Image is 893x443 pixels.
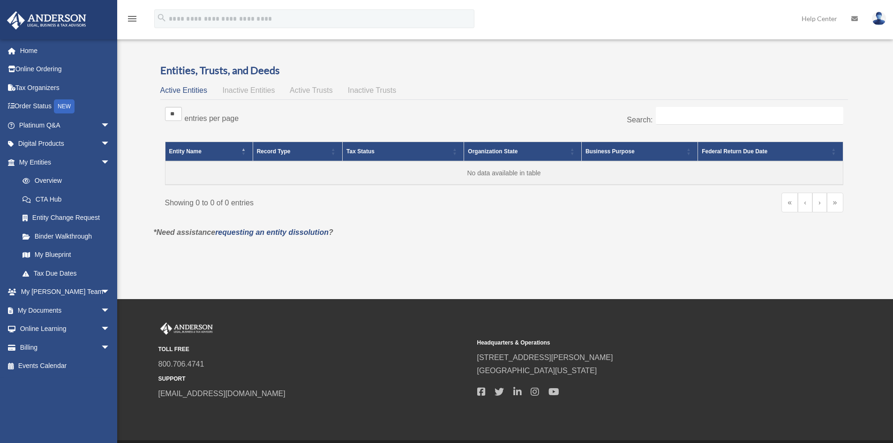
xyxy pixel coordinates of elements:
a: [GEOGRAPHIC_DATA][US_STATE] [477,367,597,375]
a: Order StatusNEW [7,97,124,116]
small: TOLL FREE [158,345,471,354]
a: Overview [13,172,115,190]
a: Home [7,41,124,60]
a: [STREET_ADDRESS][PERSON_NAME] [477,353,613,361]
a: Platinum Q&Aarrow_drop_down [7,116,124,135]
a: Last [827,193,843,212]
div: Showing 0 to 0 of 0 entries [165,193,497,210]
td: No data available in table [165,161,843,185]
a: My Entitiesarrow_drop_down [7,153,120,172]
a: My Blueprint [13,246,120,264]
em: *Need assistance ? [154,228,333,236]
small: Headquarters & Operations [477,338,789,348]
span: Federal Return Due Date [702,148,767,155]
span: Inactive Entities [222,86,275,94]
span: Tax Status [346,148,375,155]
label: entries per page [185,114,239,122]
span: arrow_drop_down [101,301,120,320]
th: Record Type: Activate to sort [253,142,342,161]
i: menu [127,13,138,24]
span: arrow_drop_down [101,116,120,135]
a: Entity Change Request [13,209,120,227]
span: arrow_drop_down [101,135,120,154]
span: arrow_drop_down [101,153,120,172]
a: Next [812,193,827,212]
a: 800.706.4741 [158,360,204,368]
th: Business Purpose: Activate to sort [581,142,698,161]
img: User Pic [872,12,886,25]
img: Anderson Advisors Platinum Portal [158,323,215,335]
th: Entity Name: Activate to invert sorting [165,142,253,161]
th: Tax Status: Activate to sort [343,142,464,161]
span: arrow_drop_down [101,283,120,302]
a: Binder Walkthrough [13,227,120,246]
span: arrow_drop_down [101,320,120,339]
span: Business Purpose [585,148,635,155]
span: Active Entities [160,86,207,94]
a: [EMAIL_ADDRESS][DOMAIN_NAME] [158,390,285,398]
a: Tax Organizers [7,78,124,97]
span: Inactive Trusts [348,86,396,94]
a: My [PERSON_NAME] Teamarrow_drop_down [7,283,124,301]
span: arrow_drop_down [101,338,120,357]
a: Online Ordering [7,60,124,79]
th: Federal Return Due Date: Activate to sort [698,142,843,161]
a: CTA Hub [13,190,120,209]
a: My Documentsarrow_drop_down [7,301,124,320]
a: Digital Productsarrow_drop_down [7,135,124,153]
a: First [781,193,798,212]
span: Organization State [468,148,518,155]
span: Record Type [257,148,291,155]
h3: Entities, Trusts, and Deeds [160,63,848,78]
a: menu [127,16,138,24]
a: Previous [798,193,812,212]
a: requesting an entity dissolution [215,228,329,236]
a: Events Calendar [7,357,124,375]
img: Anderson Advisors Platinum Portal [4,11,89,30]
i: search [157,13,167,23]
small: SUPPORT [158,374,471,384]
div: NEW [54,99,75,113]
a: Billingarrow_drop_down [7,338,124,357]
span: Entity Name [169,148,202,155]
span: Active Trusts [290,86,333,94]
th: Organization State: Activate to sort [464,142,582,161]
a: Tax Due Dates [13,264,120,283]
label: Search: [627,116,653,124]
a: Online Learningarrow_drop_down [7,320,124,338]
